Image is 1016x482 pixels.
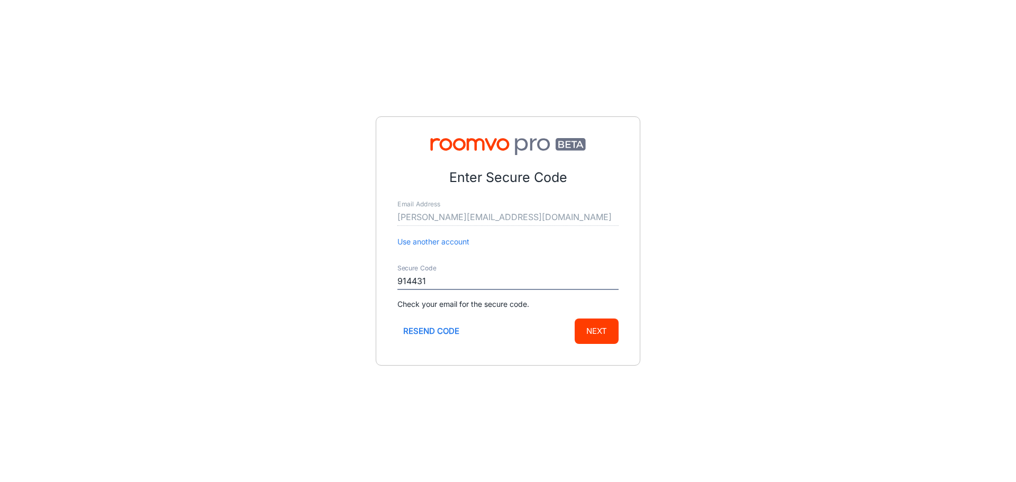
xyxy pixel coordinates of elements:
label: Secure Code [397,264,437,273]
button: Resend code [397,319,465,344]
img: Roomvo PRO Beta [397,138,619,155]
button: Use another account [397,236,469,248]
button: Next [575,319,619,344]
input: myname@example.com [397,209,619,226]
label: Email Address [397,200,440,209]
p: Enter Secure Code [397,168,619,188]
p: Check your email for the secure code. [397,298,619,310]
input: Enter secure code [397,273,619,290]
